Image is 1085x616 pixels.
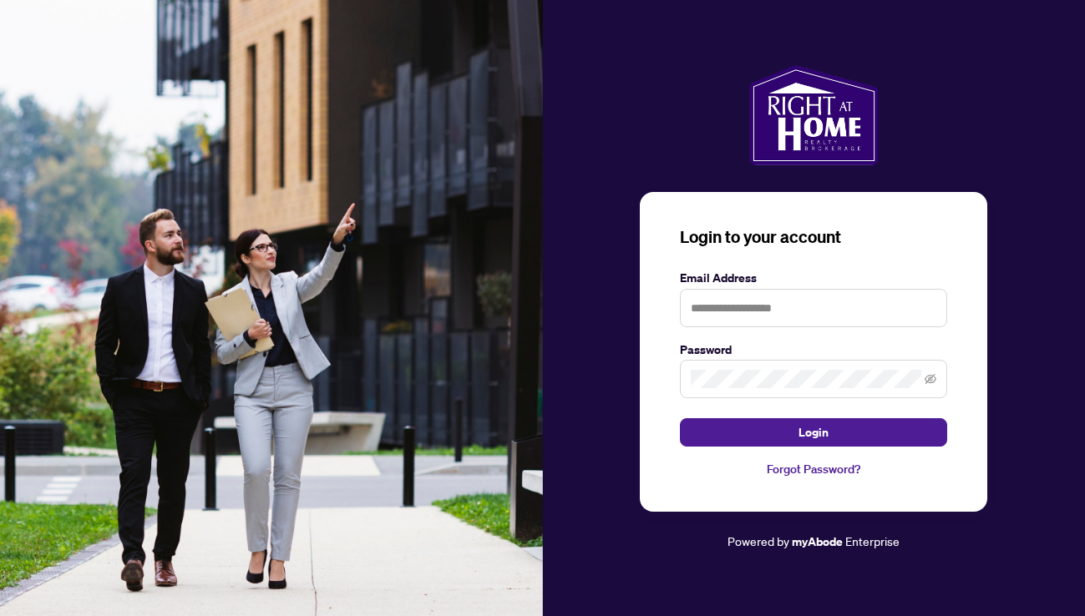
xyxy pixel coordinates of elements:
a: myAbode [792,533,843,551]
label: Email Address [680,269,947,287]
span: eye-invisible [925,373,936,385]
button: Login [680,418,947,447]
span: Enterprise [845,533,900,548]
span: Powered by [728,533,789,548]
a: Forgot Password? [680,460,947,478]
label: Password [680,341,947,359]
h3: Login to your account [680,225,947,249]
img: ma-logo [749,65,879,165]
span: Login [799,419,829,446]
